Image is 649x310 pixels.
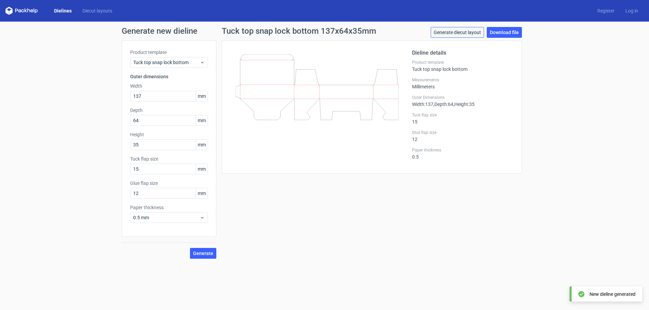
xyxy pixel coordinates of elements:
[193,251,213,256] span: Generate
[431,27,484,38] a: Generate diecut layout
[412,95,513,100] label: Outer Dimensions
[196,188,208,198] span: mm
[412,60,513,65] label: Product template
[620,7,644,14] a: Log in
[196,91,208,101] span: mm
[190,248,216,259] button: Generate
[433,102,453,107] span: , Depth : 64
[130,156,208,162] label: Tuck flap size
[412,130,513,135] label: Glue flap size
[130,107,208,114] label: Depth
[412,147,513,153] label: Paper thickness
[196,115,208,125] span: mm
[130,73,208,80] h3: Outer dimensions
[122,27,527,35] h1: Generate new dieline
[222,27,376,35] h1: Tuck top snap lock bottom 137x64x35mm
[130,131,208,138] label: Height
[412,49,513,57] h2: Dieline details
[133,59,200,66] span: Tuck top snap lock bottom
[412,112,513,124] div: 15
[412,77,513,83] label: Measurements
[412,147,513,160] div: 0.5
[133,214,200,221] span: 0.5 mm
[196,164,208,174] span: mm
[412,60,513,72] div: Tuck top snap lock bottom
[487,27,522,38] a: Download file
[453,102,475,107] span: , Height : 35
[412,77,513,89] div: Millimeters
[130,83,208,89] label: Width
[592,7,620,14] a: Register
[130,204,208,211] label: Paper thickness
[412,102,433,107] span: Width : 137
[590,291,635,298] div: New dieline generated
[130,49,208,56] label: Product template
[196,140,208,150] span: mm
[49,7,77,14] a: Dielines
[412,112,513,118] label: Tuck flap size
[412,130,513,142] div: 12
[130,180,208,187] label: Glue flap size
[77,7,118,14] a: Diecut layouts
